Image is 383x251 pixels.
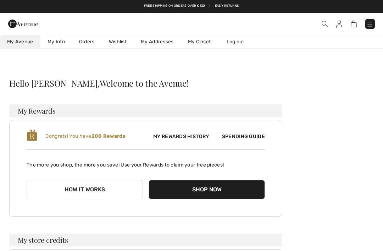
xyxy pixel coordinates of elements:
p: The more you shop, the more you save! Use your Rewards to claim your free pieces! [27,155,265,169]
img: My Info [336,21,342,28]
span: Welcome to the Avenue! [100,79,189,87]
a: 1ère Avenue [8,20,38,27]
img: 1ère Avenue [8,17,38,31]
img: Shopping Bag [351,21,357,27]
a: Orders [72,35,102,48]
button: Shop Now [149,180,265,199]
span: My Avenue [7,38,33,45]
span: Congrats! You have [45,133,126,139]
a: My Info [40,35,72,48]
button: How it works [27,180,143,199]
img: Search [322,21,328,27]
span: | [210,4,210,9]
h3: My store credits [9,234,282,246]
a: Log out [220,35,259,48]
img: Menu [366,21,373,28]
img: loyalty_logo_r.svg [27,129,37,142]
a: Wishlist [102,35,134,48]
b: 200 Rewards [91,133,126,139]
a: Free shipping on orders over €130 [144,4,205,9]
span: Spending Guide [216,133,265,140]
h3: My Rewards [9,104,282,117]
a: My Addresses [134,35,181,48]
a: Easy Returns [215,4,239,9]
span: My Rewards History [148,133,215,140]
a: My Closet [181,35,218,48]
div: Hello [PERSON_NAME], [9,79,282,87]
